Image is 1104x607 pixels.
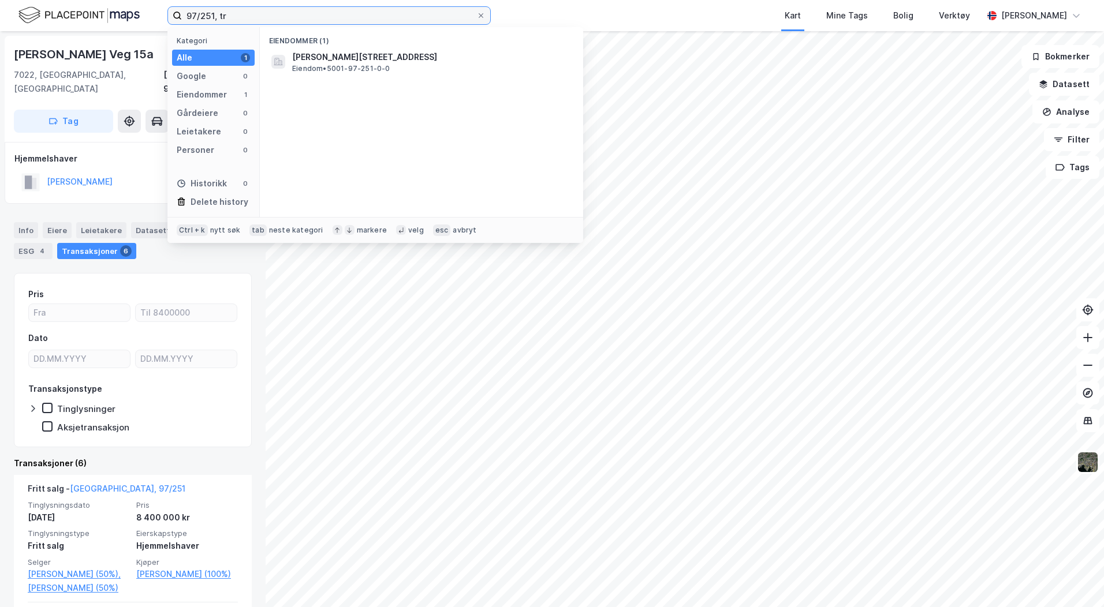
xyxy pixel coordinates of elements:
a: [PERSON_NAME] (100%) [136,567,238,581]
div: Verktøy [939,9,970,23]
div: Alle [177,51,192,65]
img: 9k= [1077,451,1099,473]
div: nytt søk [210,226,241,235]
div: avbryt [453,226,476,235]
div: Bolig [893,9,913,23]
div: Aksjetransaksjon [57,422,129,433]
div: 0 [241,108,250,118]
div: Datasett [131,222,174,238]
div: Historikk [177,177,227,190]
span: Eierskapstype [136,529,238,538]
button: Bokmerker [1021,45,1099,68]
div: [GEOGRAPHIC_DATA], 97/251 [163,68,252,96]
input: Til 8400000 [136,304,237,321]
div: Leietakere [177,125,221,138]
div: Hjemmelshaver [136,539,238,553]
div: 8 400 000 kr [136,511,238,524]
div: neste kategori [269,226,323,235]
button: Analyse [1032,100,1099,123]
span: Pris [136,500,238,510]
div: 6 [120,245,132,257]
div: Eiere [43,222,72,238]
div: 7022, [GEOGRAPHIC_DATA], [GEOGRAPHIC_DATA] [14,68,163,96]
div: Ctrl + k [177,224,208,236]
span: Selger [28,557,129,567]
div: Kategori [177,36,255,45]
div: Fritt salg - [28,482,185,500]
div: tab [249,224,267,236]
div: Delete history [191,195,248,209]
div: 0 [241,72,250,81]
button: Filter [1044,128,1099,151]
div: Dato [28,331,48,345]
div: Kontrollprogram for chat [1046,552,1104,607]
div: 1 [241,53,250,62]
button: Datasett [1029,73,1099,96]
div: Transaksjoner (6) [14,456,252,470]
div: Transaksjonstype [28,382,102,396]
div: Mine Tags [826,9,868,23]
div: 0 [241,179,250,188]
input: DD.MM.YYYY [29,350,130,368]
div: Transaksjoner [57,243,136,259]
button: Tag [14,110,113,133]
div: ESG [14,243,53,259]
div: [DATE] [28,511,129,524]
a: [GEOGRAPHIC_DATA], 97/251 [70,484,185,493]
div: velg [408,226,424,235]
button: Tags [1046,156,1099,179]
a: [PERSON_NAME] (50%), [28,567,129,581]
iframe: Chat Widget [1046,552,1104,607]
div: 0 [241,127,250,136]
div: Info [14,222,38,238]
div: 1 [241,90,250,99]
div: Kart [785,9,801,23]
div: [PERSON_NAME] [1001,9,1067,23]
div: Eiendommer [177,88,227,102]
div: Fritt salg [28,539,129,553]
div: Personer [177,143,214,157]
span: [PERSON_NAME][STREET_ADDRESS] [292,50,569,64]
img: logo.f888ab2527a4732fd821a326f86c7f29.svg [18,5,140,25]
div: Gårdeiere [177,106,218,120]
span: Eiendom • 5001-97-251-0-0 [292,64,390,73]
div: 0 [241,145,250,155]
input: Søk på adresse, matrikkel, gårdeiere, leietakere eller personer [182,7,476,24]
div: markere [357,226,387,235]
div: Google [177,69,206,83]
div: 4 [36,245,48,257]
input: Fra [29,304,130,321]
div: Pris [28,287,44,301]
div: Tinglysninger [57,403,115,414]
div: Eiendommer (1) [260,27,583,48]
a: [PERSON_NAME] (50%) [28,581,129,595]
span: Tinglysningsdato [28,500,129,510]
div: Leietakere [76,222,126,238]
div: esc [433,224,451,236]
div: [PERSON_NAME] Veg 15a [14,45,156,63]
span: Kjøper [136,557,238,567]
div: Hjemmelshaver [14,152,251,166]
input: DD.MM.YYYY [136,350,237,368]
span: Tinglysningstype [28,529,129,538]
